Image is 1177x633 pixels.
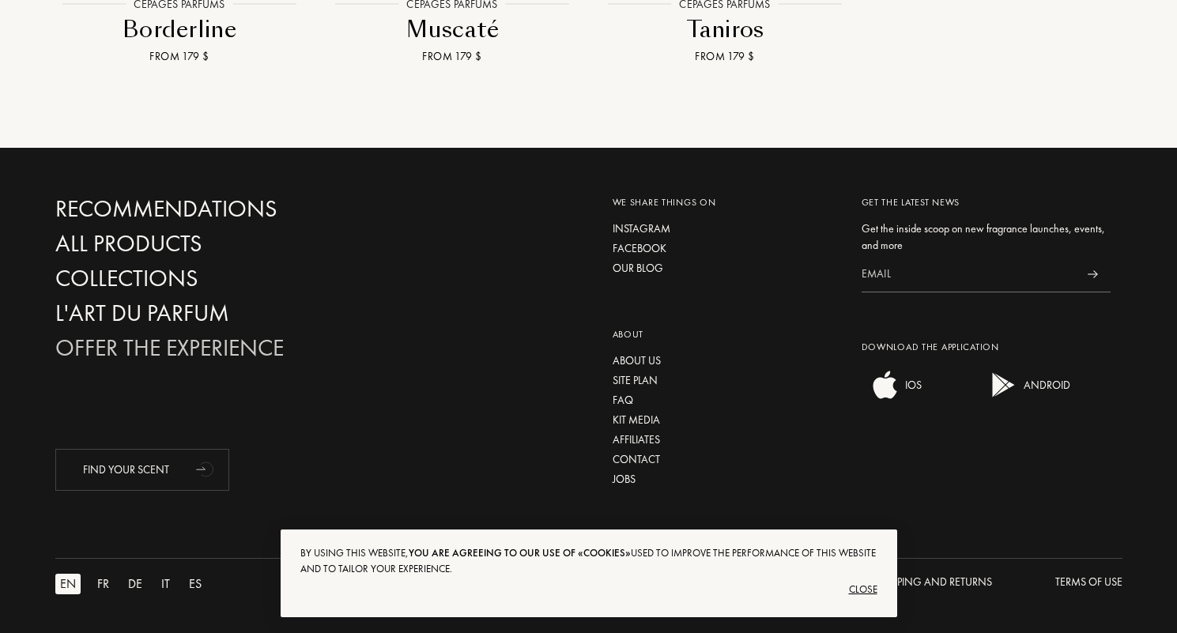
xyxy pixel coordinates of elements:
[613,352,838,369] a: About us
[409,546,631,560] span: you are agreeing to our use of «cookies»
[157,574,184,594] a: IT
[157,574,175,594] div: IT
[191,453,222,484] div: animation
[92,574,123,594] a: FR
[55,449,229,491] div: Find your scent
[1020,369,1070,401] div: ANDROID
[92,574,114,594] div: FR
[184,574,206,594] div: ES
[901,369,922,401] div: IOS
[50,48,310,65] div: From 179 $
[613,451,838,468] a: Contact
[613,412,838,428] a: Kit media
[55,300,395,327] a: L'Art du Parfum
[50,14,310,45] div: Borderline
[55,574,81,594] div: EN
[55,265,395,292] a: Collections
[300,577,877,602] div: Close
[300,545,877,577] div: By using this website, used to improve the performance of this website and to tailor your experie...
[613,372,838,389] a: Site plan
[613,431,838,448] a: Affiliates
[55,230,395,258] a: All products
[988,369,1020,401] img: android app
[595,48,855,65] div: From 179 $
[613,195,838,209] div: We share things on
[123,574,157,594] a: DE
[980,390,1070,404] a: android appANDROID
[862,220,1111,254] div: Get the inside scoop on new fragrance launches, events, and more
[870,369,901,401] img: ios app
[1088,270,1098,278] img: news_send.svg
[613,327,838,341] div: About
[613,471,838,488] a: Jobs
[1055,574,1122,594] a: Terms of use
[862,390,922,404] a: ios appIOS
[55,334,395,362] a: Offer the experience
[323,14,583,45] div: Muscaté
[1055,574,1122,590] div: Terms of use
[123,574,147,594] div: DE
[613,240,838,257] a: Facebook
[323,48,583,65] div: From 179 $
[862,340,1111,354] div: Download the application
[862,195,1111,209] div: Get the latest news
[613,260,838,277] a: Our blog
[55,574,92,594] a: EN
[55,195,395,223] a: Recommendations
[184,574,216,594] a: ES
[613,220,838,237] a: Instagram
[613,392,838,409] a: FAQ
[877,574,992,594] a: Shipping and Returns
[877,574,992,590] div: Shipping and Returns
[862,257,1075,292] input: Email
[595,14,855,45] div: Taniros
